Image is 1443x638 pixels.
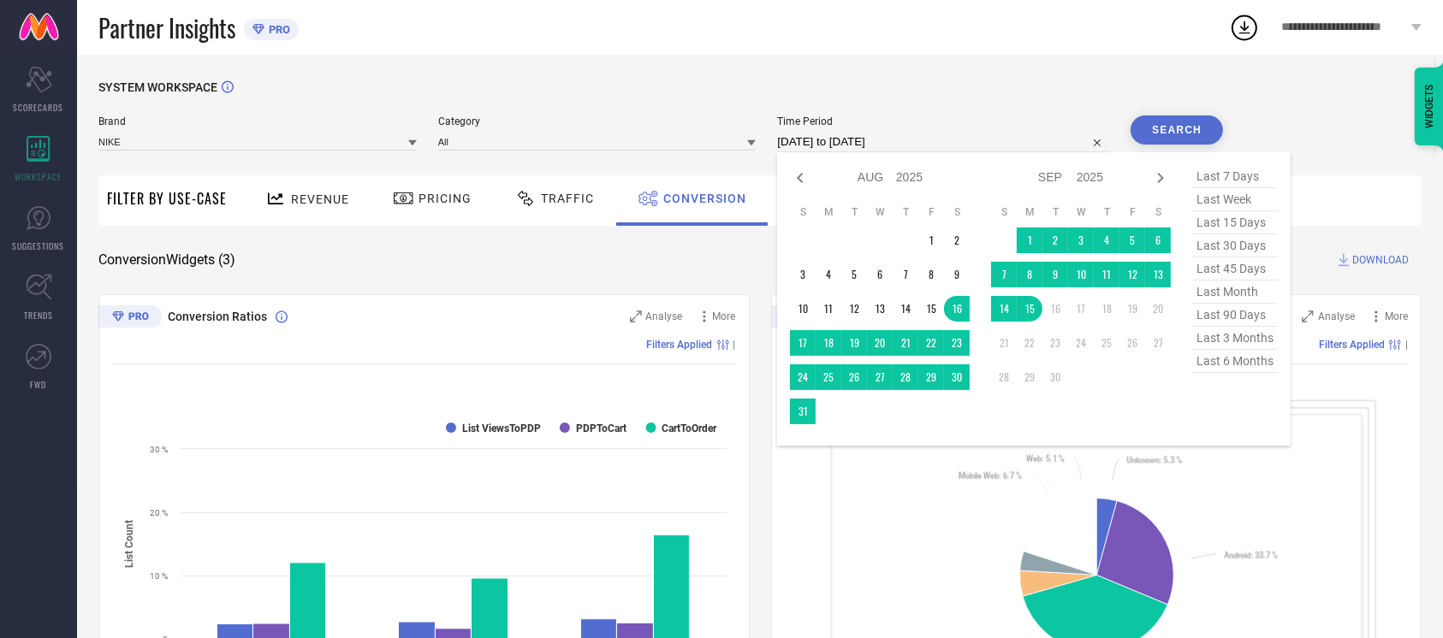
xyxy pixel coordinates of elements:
td: Fri Aug 01 2025 [918,227,944,253]
td: Sun Aug 24 2025 [790,364,816,390]
td: Thu Aug 07 2025 [893,262,918,287]
th: Wednesday [1068,205,1094,219]
td: Thu Sep 11 2025 [1094,262,1119,287]
td: Sat Sep 13 2025 [1145,262,1171,287]
td: Tue Aug 12 2025 [841,296,867,322]
th: Saturday [1145,205,1171,219]
span: Traffic [541,192,594,205]
td: Sun Aug 10 2025 [790,296,816,322]
svg: Zoom [1302,310,1314,322]
th: Friday [918,205,944,219]
td: Sat Sep 06 2025 [1145,227,1171,253]
div: Premium [98,305,162,331]
td: Tue Sep 30 2025 [1042,364,1068,390]
td: Sat Aug 30 2025 [944,364,970,390]
span: Pricing [419,192,472,205]
span: Filters Applied [647,339,713,351]
td: Wed Aug 27 2025 [867,364,893,390]
span: | [1405,339,1408,351]
td: Sat Sep 27 2025 [1145,330,1171,356]
th: Sunday [991,205,1017,219]
span: Brand [98,115,417,127]
span: More [713,310,736,322]
td: Thu Aug 28 2025 [893,364,918,390]
td: Sun Sep 21 2025 [991,330,1017,356]
td: Thu Sep 04 2025 [1094,227,1119,253]
td: Wed Aug 20 2025 [867,330,893,356]
th: Saturday [944,205,970,219]
th: Thursday [1094,205,1119,219]
td: Fri Sep 05 2025 [1119,227,1145,253]
th: Tuesday [841,205,867,219]
span: WORKSPACE [15,170,62,183]
tspan: Android [1223,551,1250,560]
td: Wed Sep 17 2025 [1068,296,1094,322]
span: Filters Applied [1319,339,1385,351]
td: Tue Sep 23 2025 [1042,330,1068,356]
td: Tue Sep 09 2025 [1042,262,1068,287]
td: Sun Sep 14 2025 [991,296,1017,322]
th: Wednesday [867,205,893,219]
td: Fri Sep 26 2025 [1119,330,1145,356]
span: Conversion Widgets ( 3 ) [98,251,235,269]
th: Sunday [790,205,816,219]
div: Next month [1150,168,1171,188]
text: : 5.3 % [1126,456,1182,465]
td: Mon Sep 15 2025 [1017,296,1042,322]
td: Sat Aug 02 2025 [944,227,970,253]
td: Sun Aug 31 2025 [790,399,816,424]
td: Mon Sep 29 2025 [1017,364,1042,390]
span: | [733,339,736,351]
text: 20 % [150,508,168,517]
span: last week [1192,188,1278,211]
span: last 15 days [1192,211,1278,234]
span: Conversion [663,192,746,205]
td: Wed Aug 06 2025 [867,262,893,287]
td: Fri Aug 22 2025 [918,330,944,356]
td: Mon Sep 01 2025 [1017,227,1042,253]
td: Wed Sep 10 2025 [1068,262,1094,287]
span: Analyse [1318,310,1355,322]
span: SUGGESTIONS [13,239,65,252]
th: Friday [1119,205,1145,219]
span: last 90 days [1192,304,1278,327]
div: Open download list [1229,12,1260,43]
span: TRENDS [24,309,53,322]
td: Fri Sep 19 2025 [1119,296,1145,322]
div: Premium [771,305,834,331]
td: Tue Sep 16 2025 [1042,296,1068,322]
tspan: Web [1026,454,1042,464]
span: last 7 days [1192,165,1278,188]
td: Thu Aug 14 2025 [893,296,918,322]
td: Fri Sep 12 2025 [1119,262,1145,287]
td: Sat Aug 23 2025 [944,330,970,356]
td: Tue Sep 02 2025 [1042,227,1068,253]
td: Sun Aug 03 2025 [790,262,816,287]
td: Sun Aug 17 2025 [790,330,816,356]
span: last 30 days [1192,234,1278,257]
td: Mon Aug 11 2025 [816,296,841,322]
td: Tue Aug 26 2025 [841,364,867,390]
td: Sun Sep 07 2025 [991,262,1017,287]
td: Sun Sep 28 2025 [991,364,1017,390]
td: Tue Aug 19 2025 [841,330,867,356]
td: Mon Sep 08 2025 [1017,262,1042,287]
span: More [1385,310,1408,322]
td: Fri Aug 29 2025 [918,364,944,390]
text: : 6.7 % [958,471,1021,481]
span: last 3 months [1192,327,1278,350]
text: 30 % [150,445,168,454]
input: Select time period [777,132,1109,152]
th: Monday [816,205,841,219]
td: Thu Sep 18 2025 [1094,296,1119,322]
tspan: Mobile Web [958,471,998,481]
span: last month [1192,281,1278,304]
td: Sat Aug 09 2025 [944,262,970,287]
div: Previous month [790,168,811,188]
text: List ViewsToPDP [462,422,541,434]
svg: Zoom [630,310,642,322]
td: Mon Sep 22 2025 [1017,330,1042,356]
th: Tuesday [1042,205,1068,219]
text: PDPToCart [576,422,626,434]
span: SCORECARDS [14,101,64,114]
